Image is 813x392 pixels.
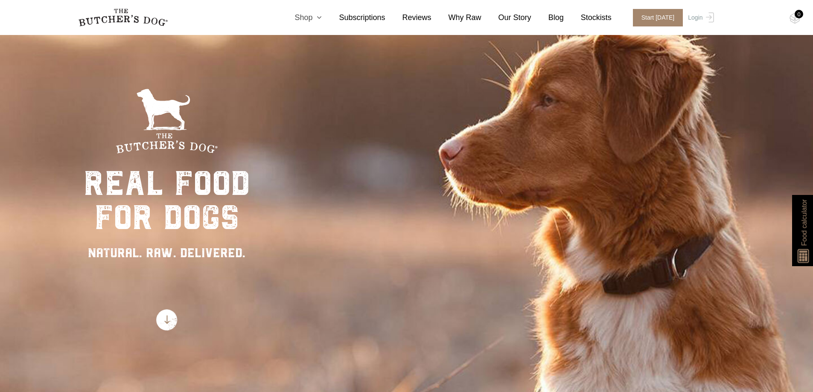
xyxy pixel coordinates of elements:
a: Blog [531,12,564,23]
div: real food for dogs [84,166,250,235]
a: Reviews [385,12,431,23]
a: Login [686,9,714,26]
span: Food calculator [799,199,809,246]
span: Start [DATE] [633,9,683,26]
div: 0 [795,10,803,18]
a: Stockists [564,12,612,23]
a: Why Raw [431,12,481,23]
a: Subscriptions [322,12,385,23]
img: TBD_Cart-Empty.png [790,13,800,24]
div: NATURAL. RAW. DELIVERED. [84,243,250,262]
a: Shop [277,12,322,23]
a: Our Story [481,12,531,23]
a: Start [DATE] [624,9,686,26]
